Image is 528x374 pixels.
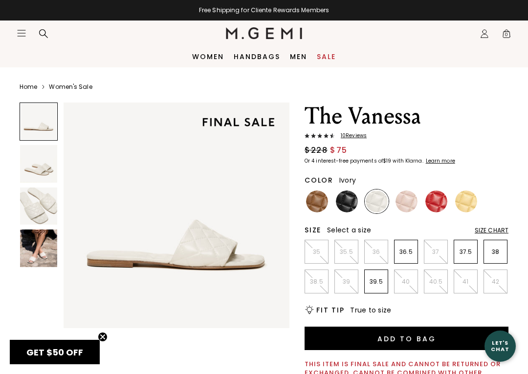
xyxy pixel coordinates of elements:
[425,190,447,212] img: Lipstick
[475,227,508,234] div: Size Chart
[365,278,388,286] p: 39.5
[454,278,477,286] p: 41
[335,248,358,256] p: 35.5
[193,108,284,136] img: final sale tag
[484,278,507,286] p: 42
[502,31,511,41] span: 0
[305,226,321,234] h2: Size
[335,133,367,139] span: 10 Review s
[305,133,508,141] a: 10Reviews
[49,83,92,91] a: Women's Sale
[64,103,289,328] img: The Vanessa
[327,225,371,235] span: Select a size
[20,187,57,225] img: The Vanessa
[426,157,455,165] klarna-placement-style-cta: Learn more
[366,190,388,212] img: Ivory
[455,190,477,212] img: Butter
[305,248,328,256] p: 35
[305,157,383,165] klarna-placement-style-body: Or 4 interest-free payments of
[26,346,83,358] span: GET $50 OFF
[350,305,391,315] span: True to size
[226,27,303,39] img: M.Gemi
[20,229,57,267] img: The Vanessa
[484,340,516,352] div: Let's Chat
[10,340,100,364] div: GET $50 OFFClose teaser
[395,248,418,256] p: 36.5
[316,306,344,314] h2: Fit Tip
[305,176,333,184] h2: Color
[192,53,224,61] a: Women
[330,145,348,156] span: $75
[305,145,328,156] span: $228
[335,278,358,286] p: 39
[20,145,57,182] img: The Vanessa
[424,248,447,256] p: 37
[393,157,424,165] klarna-placement-style-body: with Klarna
[290,53,307,61] a: Men
[365,248,388,256] p: 36
[305,103,508,130] h1: The Vanessa
[396,190,418,212] img: Ballerina Pink
[424,278,447,286] p: 40.5
[317,53,336,61] a: Sale
[305,327,508,350] button: Add to Bag
[425,158,455,164] a: Learn more
[336,190,358,212] img: Black
[454,248,477,256] p: 37.5
[305,278,328,286] p: 38.5
[234,53,280,61] a: Handbags
[98,332,108,342] button: Close teaser
[395,278,418,286] p: 40
[17,28,26,38] button: Open site menu
[484,248,507,256] p: 38
[306,190,328,212] img: Tan
[20,83,37,91] a: Home
[383,157,391,165] klarna-placement-style-amount: $19
[339,175,356,185] span: Ivory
